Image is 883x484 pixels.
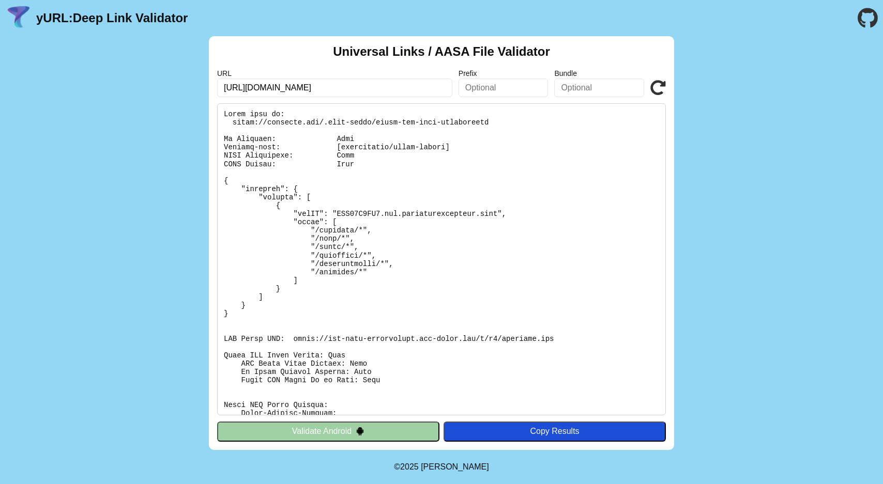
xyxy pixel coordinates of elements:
a: yURL:Deep Link Validator [36,11,188,25]
input: Optional [554,79,644,97]
pre: Lorem ipsu do: sitam://consecte.adi/.elit-seddo/eiusm-tem-inci-utlaboreetd Ma Aliquaen: Admi Veni... [217,103,666,415]
label: Prefix [459,69,549,77]
img: droidIcon.svg [356,427,364,435]
label: Bundle [554,69,644,77]
button: Copy Results [444,421,666,441]
label: URL [217,69,452,77]
a: Michael Ibragimchayev's Personal Site [421,462,489,471]
h2: Universal Links / AASA File Validator [333,44,550,59]
span: 2025 [400,462,419,471]
div: Copy Results [449,427,661,436]
input: Required [217,79,452,97]
button: Validate Android [217,421,439,441]
input: Optional [459,79,549,97]
img: yURL Logo [5,5,32,32]
footer: © [394,450,489,484]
